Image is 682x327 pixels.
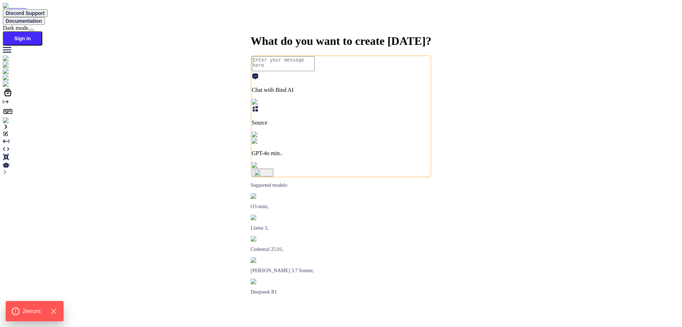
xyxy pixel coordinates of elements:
button: Discord Support [3,9,48,17]
img: githubLight [3,75,36,81]
button: Documentation [3,17,45,25]
img: claude [251,257,270,263]
p: [PERSON_NAME] 3.7 Sonnet, [251,268,432,274]
img: GPT-4 [251,193,270,199]
p: Supported models: [251,183,432,188]
img: claude [251,279,270,284]
span: Dark mode [3,25,28,31]
img: GPT-4o mini [252,138,287,144]
img: Pick Models [252,132,286,138]
p: Llama 3, [251,225,432,231]
span: Discord Support [6,10,45,16]
img: chat [3,68,18,75]
p: Source [252,120,431,126]
span: What do you want to create [DATE]? [251,35,432,47]
img: darkCloudIdeIcon [3,81,50,88]
p: Codestral 25.01, [251,247,432,252]
img: ai-studio [3,62,28,68]
span: Documentation [6,18,42,24]
img: icon [255,170,271,175]
img: Llama2 [251,215,272,220]
img: attachment [252,162,282,169]
img: chat [3,56,18,62]
img: Pick Tools [252,99,281,105]
p: Deepseek R1 [251,289,432,295]
button: Sign in [3,31,42,46]
p: O3-mini, [251,204,432,210]
img: Bind AI [3,3,27,9]
p: Chat with Bind AI [252,87,431,93]
img: signin [3,117,22,124]
img: Mistral-AI [251,236,278,242]
p: GPT-4o min.. [252,150,431,157]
